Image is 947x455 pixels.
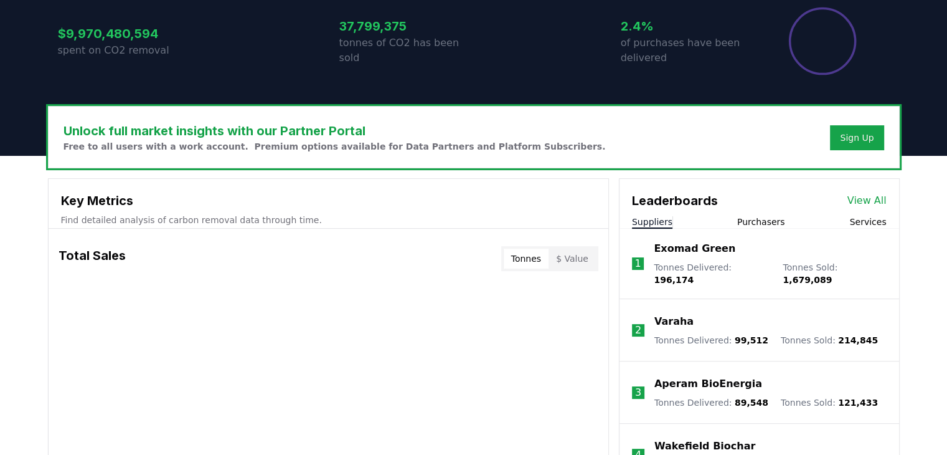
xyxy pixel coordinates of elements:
[654,241,735,256] a: Exomad Green
[61,214,596,226] p: Find detailed analysis of carbon removal data through time.
[654,439,755,454] a: Wakefield Biochar
[849,216,886,228] button: Services
[735,335,768,345] span: 99,512
[634,256,641,271] p: 1
[339,36,474,65] p: tonnes of CO2 has been sold
[654,376,762,391] a: Aperam BioEnergia
[830,125,883,150] button: Sign Up
[788,6,857,76] div: Percentage of sales delivered
[654,334,768,347] p: Tonnes Delivered :
[781,334,878,347] p: Tonnes Sold :
[654,275,694,285] span: 196,174
[635,385,641,400] p: 3
[654,396,768,409] p: Tonnes Delivered :
[783,275,832,285] span: 1,679,089
[621,17,755,36] h3: 2.4%
[61,191,596,210] h3: Key Metrics
[783,261,886,286] p: Tonnes Sold :
[339,17,474,36] h3: 37,799,375
[632,216,672,228] button: Suppliers
[781,396,878,409] p: Tonnes Sold :
[654,314,694,329] a: Varaha
[840,132,874,144] a: Sign Up
[654,261,770,286] p: Tonnes Delivered :
[838,335,878,345] span: 214,845
[847,193,887,208] a: View All
[635,323,641,338] p: 2
[838,398,878,408] span: 121,433
[621,36,755,65] p: of purchases have been delivered
[59,246,126,271] h3: Total Sales
[735,398,768,408] span: 89,548
[737,216,785,228] button: Purchasers
[58,43,192,58] p: spent on CO2 removal
[504,249,549,269] button: Tonnes
[64,122,606,140] h3: Unlock full market insights with our Partner Portal
[549,249,596,269] button: $ Value
[64,140,606,153] p: Free to all users with a work account. Premium options available for Data Partners and Platform S...
[58,24,192,43] h3: $9,970,480,594
[632,191,718,210] h3: Leaderboards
